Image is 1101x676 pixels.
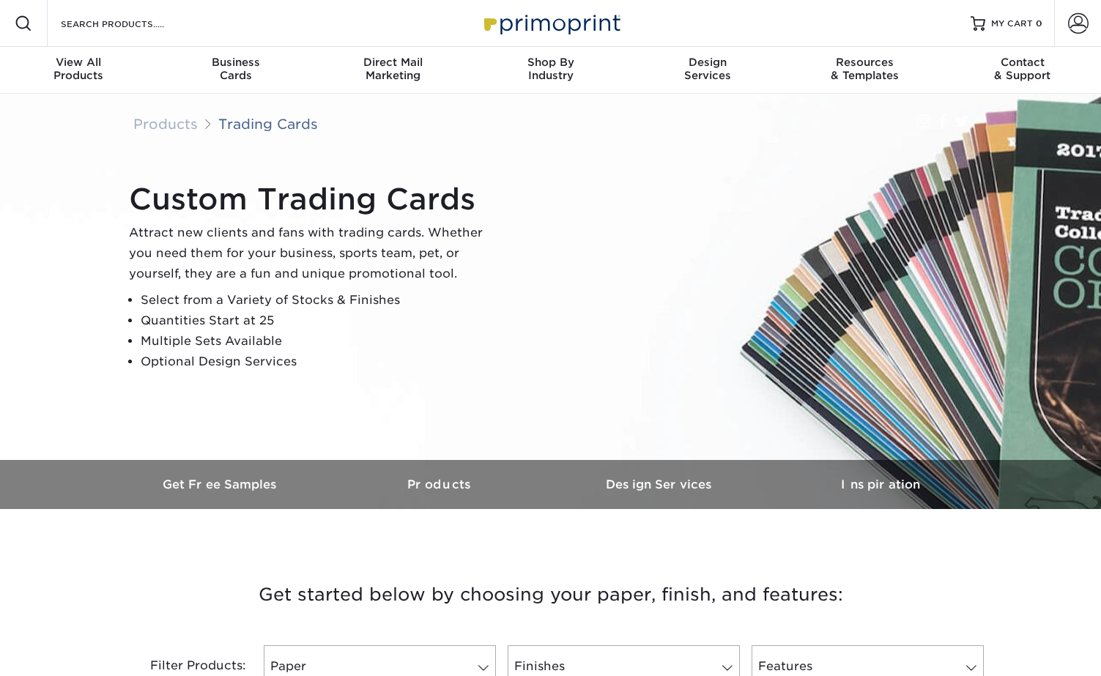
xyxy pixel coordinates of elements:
[141,290,495,311] li: Select from a Variety of Stocks & Finishes
[331,478,551,491] h3: Products
[59,15,202,32] input: SEARCH PRODUCTS.....
[157,56,315,69] span: Business
[314,47,472,94] a: Direct MailMarketing
[314,56,472,69] span: Direct Mail
[771,460,990,509] a: Inspiration
[331,460,551,509] a: Products
[141,311,495,331] li: Quantities Start at 25
[472,47,629,94] a: Shop ByIndustry
[157,56,315,82] div: Cards
[944,56,1101,82] div: & Support
[629,56,787,69] span: Design
[472,56,629,69] span: Shop By
[472,56,629,82] div: Industry
[111,478,331,491] h3: Get Free Samples
[551,478,771,491] h3: Design Services
[478,7,624,39] img: Primoprint
[771,478,990,491] h3: Inspiration
[122,562,979,628] h3: Get started below by choosing your paper, finish, and features:
[141,352,495,372] li: Optional Design Services
[787,47,944,94] a: Resources& Templates
[129,223,495,284] p: Attract new clients and fans with trading cards. Whether you need them for your business, sports ...
[944,47,1101,94] a: Contact& Support
[787,56,944,82] div: & Templates
[944,56,1101,69] span: Contact
[629,56,787,82] div: Services
[218,116,318,132] a: Trading Cards
[111,460,331,509] a: Get Free Samples
[787,56,944,69] span: Resources
[629,47,787,94] a: DesignServices
[141,331,495,352] li: Multiple Sets Available
[157,47,315,94] a: BusinessCards
[1036,18,1042,29] span: 0
[551,460,771,509] a: Design Services
[129,182,495,217] h1: Custom Trading Cards
[314,56,472,82] div: Marketing
[133,116,198,132] a: Products
[991,18,1033,30] span: MY CART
